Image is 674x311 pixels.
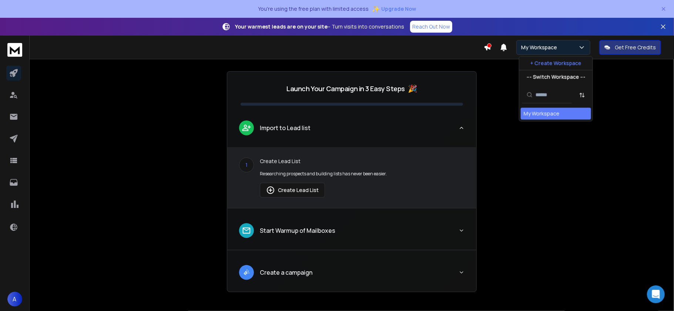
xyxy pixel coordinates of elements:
p: Launch Your Campaign in 3 Easy Steps [286,83,405,94]
button: ✨Upgrade Now [372,1,416,16]
div: Open Intercom Messenger [647,285,665,303]
p: --- Switch Workspace --- [526,73,585,81]
a: Reach Out Now [410,21,452,33]
div: 1 [239,158,254,172]
button: leadStart Warmup of Mailboxes [227,217,476,250]
button: leadImport to Lead list [227,115,476,147]
img: logo [7,43,22,57]
img: lead [266,186,275,195]
span: Upgrade Now [381,5,416,13]
button: A [7,292,22,307]
button: Get Free Credits [599,40,661,55]
button: Sort by Sort A-Z [575,87,590,102]
button: leadCreate a campaign [227,259,476,292]
p: Reach Out Now [412,23,450,30]
span: ✨ [372,4,380,14]
p: – Turn visits into conversations [235,23,404,30]
p: Start Warmup of Mailboxes [260,226,335,235]
p: Create a campaign [260,268,312,277]
div: leadImport to Lead list [227,147,476,208]
p: Researching prospects and building lists has never been easier. [260,171,465,177]
div: My Workspace [524,110,560,118]
p: My Workspace [521,44,560,51]
p: Import to Lead list [260,123,311,132]
p: You're using the free plan with limited access [258,5,369,13]
strong: Your warmest leads are on your site [235,23,328,30]
button: Create Lead List [260,183,325,198]
p: Get Free Credits [615,44,656,51]
img: lead [242,226,251,235]
button: + Create Workspace [519,57,593,70]
span: 🎉 [408,83,417,94]
p: Create Lead List [260,158,465,165]
img: lead [242,123,251,132]
img: lead [242,268,251,277]
p: + Create Workspace [530,60,581,67]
